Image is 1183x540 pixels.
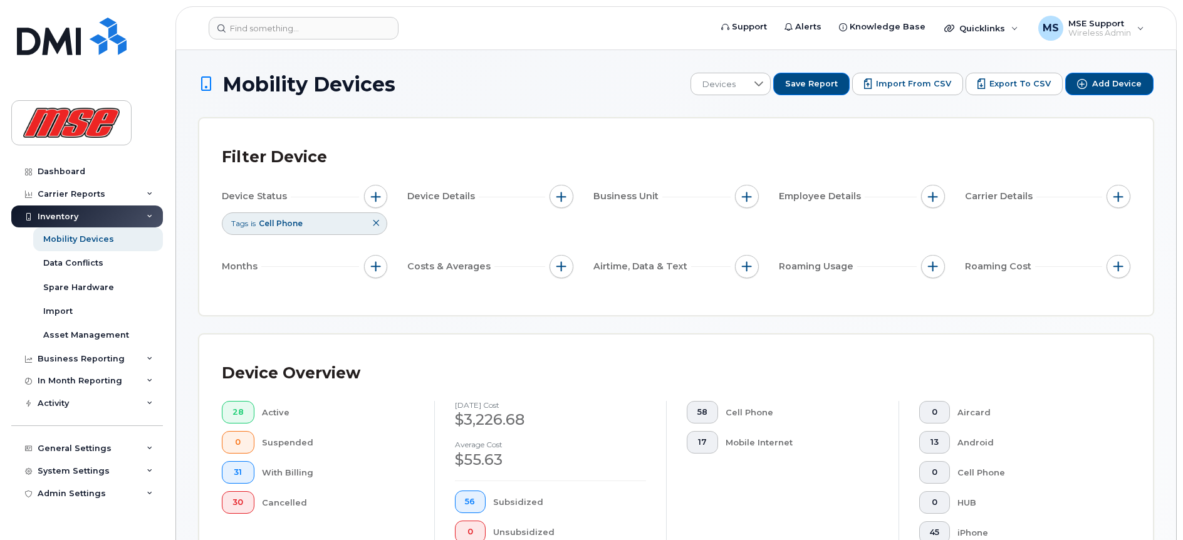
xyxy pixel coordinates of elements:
span: Devices [691,73,747,96]
div: $3,226.68 [455,409,647,430]
button: Import from CSV [852,73,963,95]
span: 0 [929,467,939,477]
button: 31 [222,461,254,484]
div: Device Overview [222,357,360,390]
h4: Average cost [455,440,647,449]
span: Tags [231,218,248,229]
button: Export to CSV [966,73,1063,95]
span: 0 [929,497,939,507]
span: 28 [232,407,244,417]
span: Export to CSV [989,78,1051,90]
h4: [DATE] cost [455,401,647,409]
div: Aircard [957,401,1110,423]
div: Mobile Internet [726,431,878,454]
div: With Billing [262,461,414,484]
button: 58 [687,401,718,423]
div: Cell Phone [957,461,1110,484]
span: Carrier Details [965,190,1036,203]
div: Filter Device [222,141,327,174]
span: 0 [465,527,475,537]
button: 13 [919,431,951,454]
span: Add Device [1092,78,1142,90]
span: 56 [465,497,475,507]
button: 56 [455,491,486,513]
span: Save Report [785,78,838,90]
span: 45 [929,527,939,537]
div: Subsidized [493,491,646,513]
span: 0 [232,437,244,447]
span: 58 [697,407,707,417]
span: 13 [929,437,939,447]
div: Active [262,401,414,423]
span: Roaming Cost [965,260,1035,273]
button: 0 [919,461,951,484]
span: Device Status [222,190,291,203]
button: 28 [222,401,254,423]
span: Employee Details [779,190,865,203]
button: 30 [222,491,254,514]
button: 0 [222,431,254,454]
div: Suspended [262,431,414,454]
span: Device Details [407,190,479,203]
span: Roaming Usage [779,260,857,273]
span: Months [222,260,261,273]
span: Import from CSV [876,78,951,90]
span: Business Unit [593,190,662,203]
span: 17 [697,437,707,447]
span: Cell Phone [259,219,303,228]
div: Cell Phone [726,401,878,423]
div: Cancelled [262,491,414,514]
button: 0 [919,401,951,423]
span: 0 [929,407,939,417]
span: 30 [232,497,244,507]
div: Android [957,431,1110,454]
span: 31 [232,467,244,477]
span: is [251,218,256,229]
span: Airtime, Data & Text [593,260,691,273]
button: Add Device [1065,73,1154,95]
span: Mobility Devices [222,73,395,95]
button: 0 [919,491,951,514]
div: $55.63 [455,449,647,470]
button: 17 [687,431,718,454]
div: HUB [957,491,1110,514]
span: Costs & Averages [407,260,494,273]
button: Save Report [773,73,850,95]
